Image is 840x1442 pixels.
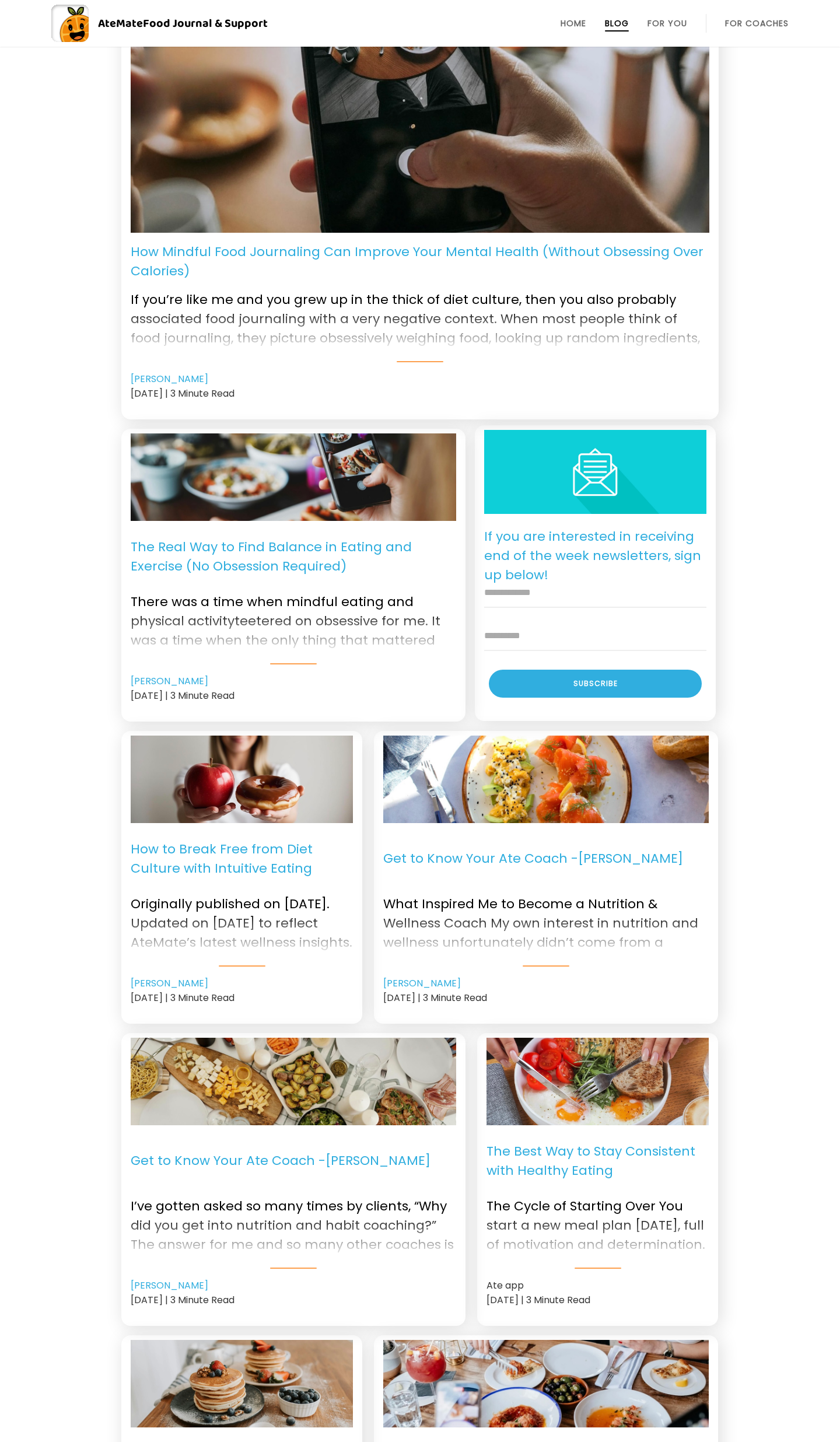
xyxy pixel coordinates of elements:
a: For Coaches [725,19,789,28]
img: Find a sustainable eating method lack of consistency. Image: Pexels - Nadin Sh [487,1007,709,1156]
p: I’ve gotten asked so many times by clients, “Why did you get into nutrition and habit coaching?” ... [131,1187,456,1252]
div: [DATE] | 3 Minute Read [487,1293,709,1307]
div: [DATE] | 3 Minute Read [131,688,456,703]
a: Diet Culture Intuitive Eating. Image: Canva AI [131,736,353,823]
div: Subscribe [489,670,702,698]
img: Diet Culture Intuitive Eating. Image: Canva AI [131,717,353,841]
div: [DATE] | 3 Minute Read [131,1293,456,1307]
a: Image: Pexels - Vlada Karpovich [131,1340,353,1427]
a: AteMateFood Journal & Support [51,5,789,42]
p: There was a time when mindful eating and physical activityteetered on obsessive for me. It was a ... [131,583,456,648]
a: The Best Way to Stay Consistent with Healthy Eating The Cycle of Starting Over You start a new me... [487,1135,709,1269]
a: Blog [605,19,629,28]
p: Originally published on [DATE]. Updated on [DATE] to reflect AteMate’s latest wellness insights. ... [131,885,353,950]
p: If you are interested in receiving end of the week newsletters, sign up below! [484,527,706,584]
p: Get to Know Your Ate Coach -[PERSON_NAME] [383,832,683,885]
div: [DATE] | 3 Minute Read [131,991,353,1005]
p: If you’re like me and you grew up in the thick of diet culture, then you also probably associated... [131,281,709,346]
div: [DATE] | 3 Minute Read [383,991,709,1005]
a: Balance in mindful eating and exercise. Image: Pexels - ROMAN ODINTSOV [131,433,456,521]
a: For You [647,19,687,28]
img: Smiley face [484,430,706,514]
span: Food Journal & Support [143,14,268,33]
p: How to Break Free from Diet Culture with Intuitive Eating [131,832,353,885]
a: [PERSON_NAME] [131,674,208,688]
p: How Mindful Food Journaling Can Improve Your Mental Health (Without Obsessing Over Calories) [131,242,709,281]
a: Get to Know Your Ate Coach -[PERSON_NAME] What Inspired Me to Become a Nutrition & Wellness Coach... [383,832,709,967]
a: Get to Know Your Ate Coach -[PERSON_NAME] I’ve gotten asked so many times by clients, “Why did yo... [131,1135,456,1269]
p: The Real Way to Find Balance in Eating and Exercise (No Obsession Required) [131,530,456,583]
a: Find a sustainable eating method lack of consistency. Image: Pexels - Nadin Sh [487,1038,709,1125]
a: [PERSON_NAME] [131,1279,208,1293]
p: The Cycle of Starting Over You start a new meal plan [DATE], full of motivation and determination... [487,1187,709,1252]
a: [PERSON_NAME] [383,977,461,991]
p: The Best Way to Stay Consistent with Healthy Eating [487,1135,709,1187]
img: Stacy Yates. Image: Pexels - Kübra Doğu [383,671,709,887]
p: What Inspired Me to Become a Nutrition & Wellness Coach My own interest in nutrition and wellness... [383,885,709,950]
div: Ate app [487,1278,709,1293]
a: Food journal for intuitive eating. Image: Pexels - Deane Bayas [383,1340,709,1427]
a: Image: Pexels - August de Richelieu [131,1038,456,1125]
div: [DATE] | 3 Minute Read [131,386,709,401]
div: AteMate [89,14,268,33]
p: Get to Know Your Ate Coach -[PERSON_NAME] [131,1135,430,1187]
a: The Real Way to Find Balance in Eating and Exercise (No Obsession Required) There was a time when... [131,530,456,664]
a: How to Break Free from Diet Culture with Intuitive Eating Originally published on [DATE]. Updated... [131,832,353,967]
a: [PERSON_NAME] [131,977,208,991]
a: Home [561,19,586,28]
img: Image: Pexels - August de Richelieu [131,977,456,1185]
a: [PERSON_NAME] [131,372,208,386]
a: Stacy Yates. Image: Pexels - Kübra Doğu [383,736,709,823]
a: How Mindful Food Journaling Can Improve Your Mental Health (Without Obsessing Over Calories) If y... [131,242,709,362]
img: Balance in mindful eating and exercise. Image: Pexels - ROMAN ODINTSOV [131,373,456,580]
